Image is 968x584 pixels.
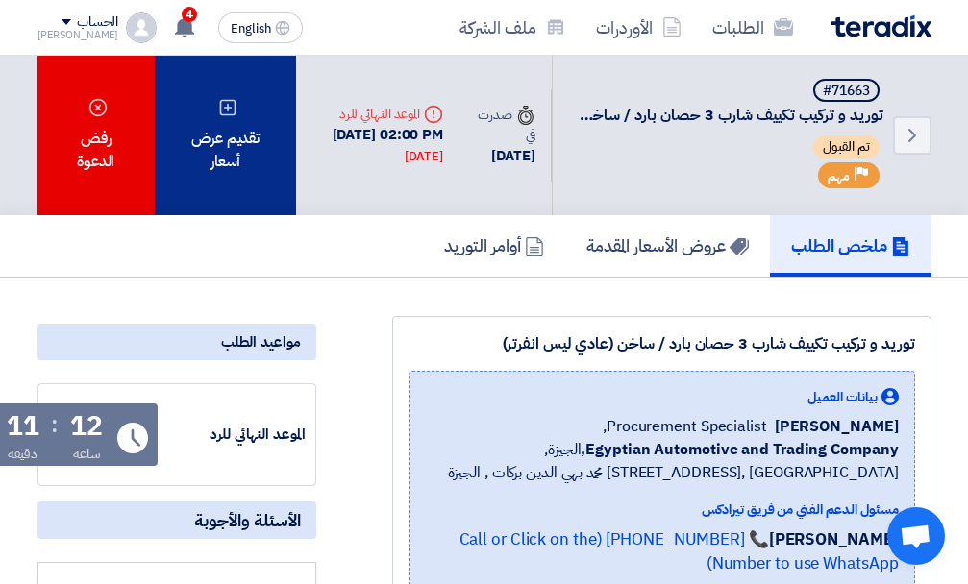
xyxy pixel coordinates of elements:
div: رفض الدعوة [37,56,155,215]
span: English [231,22,271,36]
div: الموعد النهائي للرد [311,104,443,124]
a: عروض الأسعار المقدمة [565,215,770,277]
div: دقيقة [8,444,37,464]
div: Open chat [887,507,945,565]
a: الأوردرات [581,5,697,50]
div: 11 [7,413,39,440]
div: تقديم عرض أسعار [155,56,297,215]
div: 12 [70,413,103,440]
div: [DATE] [405,147,443,166]
span: الجيزة, [GEOGRAPHIC_DATA] ,[STREET_ADDRESS] محمد بهي الدين بركات , الجيزة [425,438,899,484]
div: مواعيد الطلب [37,324,316,360]
div: : [51,407,58,442]
div: مسئول الدعم الفني من فريق تيرادكس [425,499,899,520]
span: بيانات العميل [807,387,878,407]
img: profile_test.png [126,12,157,43]
span: Procurement Specialist, [603,415,767,438]
span: الأسئلة والأجوبة [194,509,301,531]
div: [DATE] [474,145,534,167]
div: #71663 [823,85,870,98]
a: ملخص الطلب [770,215,931,277]
a: الطلبات [697,5,808,50]
a: أوامر التوريد [423,215,565,277]
b: Egyptian Automotive and Trading Company, [581,438,898,461]
h5: توريد و تركيب تكييف شارب 3 حصان بارد / ساخن (عادي ليس انفرتر) [576,79,883,126]
div: [DATE] 02:00 PM [311,124,443,167]
a: 📞 [PHONE_NUMBER] (Call or Click on the Number to use WhatsApp) [459,527,899,576]
h5: ملخص الطلب [791,234,910,256]
h5: أوامر التوريد [444,234,544,256]
span: تم القبول [813,135,880,158]
span: 4 [182,7,197,22]
div: صدرت في [474,105,534,145]
div: [PERSON_NAME] [37,30,119,40]
h5: عروض الأسعار المقدمة [586,234,749,256]
span: [PERSON_NAME] [775,415,899,438]
a: ملف الشركة [444,5,581,50]
img: Teradix logo [831,15,931,37]
div: توريد و تركيب تكييف شارب 3 حصان بارد / ساخن (عادي ليس انفرتر) [409,332,915,355]
div: الحساب [77,14,118,31]
strong: [PERSON_NAME] [769,527,899,551]
div: الموعد النهائي للرد [161,424,306,446]
div: ساعة [73,444,101,464]
span: مهم [828,167,850,185]
span: توريد و تركيب تكييف شارب 3 حصان بارد / ساخن (عادي ليس انفرتر) [576,106,883,126]
button: English [218,12,303,43]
